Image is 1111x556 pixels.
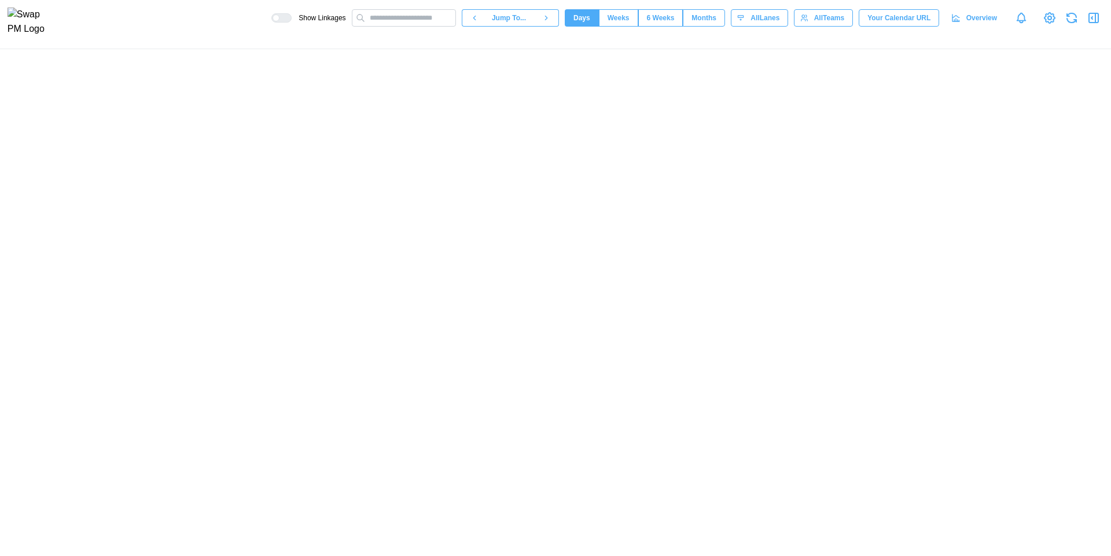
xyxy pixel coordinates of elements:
[647,10,675,26] span: 6 Weeks
[8,8,54,36] img: Swap PM Logo
[1064,10,1080,26] button: Refresh Grid
[683,9,725,27] button: Months
[794,9,853,27] button: AllTeams
[691,10,716,26] span: Months
[638,9,683,27] button: 6 Weeks
[487,9,534,27] button: Jump To...
[859,9,939,27] button: Your Calendar URL
[751,10,779,26] span: All Lanes
[731,9,788,27] button: AllLanes
[573,10,590,26] span: Days
[608,10,630,26] span: Weeks
[966,10,997,26] span: Overview
[1011,8,1031,28] a: Notifications
[1086,10,1102,26] button: Open Drawer
[867,10,930,26] span: Your Calendar URL
[492,10,526,26] span: Jump To...
[292,13,345,23] span: Show Linkages
[1042,10,1058,26] a: View Project
[565,9,599,27] button: Days
[814,10,844,26] span: All Teams
[945,9,1006,27] a: Overview
[599,9,638,27] button: Weeks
